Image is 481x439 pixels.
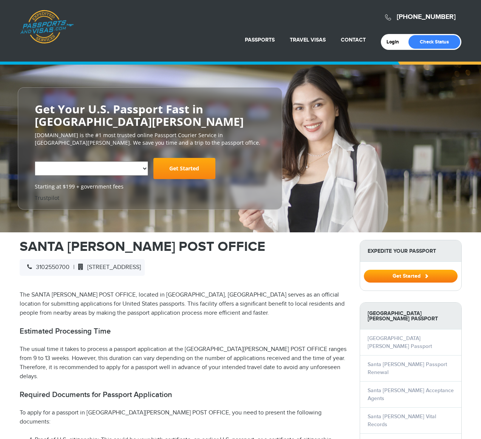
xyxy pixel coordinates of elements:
a: [PHONE_NUMBER] [397,13,456,21]
a: Santa [PERSON_NAME] Acceptance Agents [368,387,454,402]
p: [DOMAIN_NAME] is the #1 most trusted online Passport Courier Service in [GEOGRAPHIC_DATA][PERSON_... [35,131,265,147]
h2: Required Documents for Passport Application [20,390,348,399]
strong: Expedite Your Passport [360,240,461,262]
div: | [20,259,145,276]
span: [STREET_ADDRESS] [74,264,141,271]
span: 3102550700 [23,264,70,271]
p: To apply for a passport in [GEOGRAPHIC_DATA][PERSON_NAME] POST OFFICE, you need to present the fo... [20,408,348,427]
button: Get Started [364,270,458,283]
h1: SANTA [PERSON_NAME] POST OFFICE [20,240,348,254]
p: The SANTA [PERSON_NAME] POST OFFICE, located in [GEOGRAPHIC_DATA], [GEOGRAPHIC_DATA] serves as an... [20,291,348,318]
a: Get Started [153,158,215,179]
a: Passports [245,37,275,43]
a: [GEOGRAPHIC_DATA][PERSON_NAME] Passport [368,335,432,349]
a: Check Status [408,35,460,49]
a: Get Started [364,273,458,279]
a: Login [387,39,404,45]
a: Santa [PERSON_NAME] Vital Records [368,413,436,428]
a: Santa [PERSON_NAME] Passport Renewal [368,361,447,376]
h2: Get Your U.S. Passport Fast in [GEOGRAPHIC_DATA][PERSON_NAME] [35,103,265,128]
a: Travel Visas [290,37,326,43]
a: Trustpilot [35,194,59,201]
a: Contact [341,37,366,43]
a: Passports & [DOMAIN_NAME] [20,10,74,44]
span: Starting at $199 + government fees [35,183,265,190]
h2: Estimated Processing Time [20,327,348,336]
p: The usual time it takes to process a passport application at the [GEOGRAPHIC_DATA][PERSON_NAME] P... [20,345,348,381]
strong: [GEOGRAPHIC_DATA][PERSON_NAME] Passport [360,303,461,329]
